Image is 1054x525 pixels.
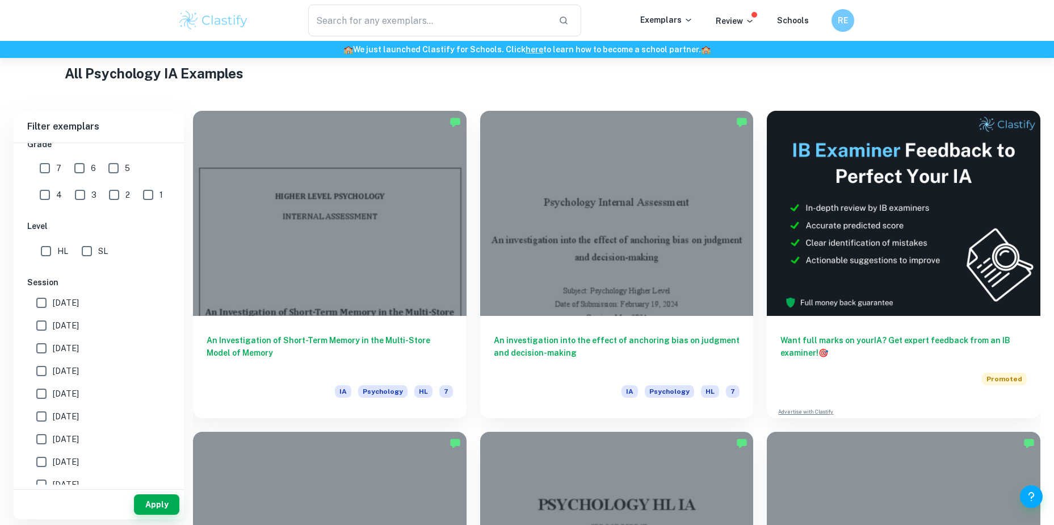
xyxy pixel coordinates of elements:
a: Schools [777,16,809,25]
a: An Investigation of Short-Term Memory in the Multi-Store Model of MemoryIAPsychologyHL7 [193,111,467,418]
img: Thumbnail [767,111,1040,316]
span: [DATE] [53,297,79,309]
span: [DATE] [53,365,79,377]
button: RE [832,9,854,32]
img: Marked [450,116,461,128]
span: HL [701,385,719,398]
span: 🏫 [343,45,353,54]
p: Exemplars [640,14,693,26]
span: [DATE] [53,410,79,423]
span: [DATE] [53,433,79,445]
span: [DATE] [53,342,79,355]
span: IA [622,385,638,398]
span: IA [335,385,351,398]
a: Advertise with Clastify [778,408,833,416]
span: HL [414,385,432,398]
img: Clastify logo [178,9,250,32]
button: Apply [134,494,179,515]
span: Psychology [645,385,694,398]
span: 1 [159,189,163,201]
span: [DATE] [53,388,79,400]
span: HL [57,245,68,257]
img: Marked [1023,438,1035,449]
span: 🎯 [818,348,828,357]
span: 7 [726,385,740,398]
input: Search for any exemplars... [308,5,550,36]
h6: Want full marks on your IA ? Get expert feedback from an IB examiner! [780,334,1027,359]
span: 3 [91,189,96,201]
h6: Session [27,276,170,289]
h6: An investigation into the effect of anchoring bias on judgment and decision-making [494,334,740,372]
span: 🏫 [701,45,711,54]
p: Review [716,15,754,27]
h6: Level [27,220,170,232]
span: Psychology [358,385,408,398]
img: Marked [450,438,461,449]
span: 7 [439,385,453,398]
span: 5 [125,162,130,174]
span: [DATE] [53,456,79,468]
h1: All Psychology IA Examples [65,63,989,84]
h6: Filter exemplars [14,111,184,143]
span: 7 [56,162,61,174]
span: Promoted [982,373,1027,385]
span: 4 [56,189,62,201]
span: [DATE] [53,319,79,332]
a: An investigation into the effect of anchoring bias on judgment and decision-makingIAPsychologyHL7 [480,111,754,418]
h6: RE [836,14,849,27]
a: Want full marks on yourIA? Get expert feedback from an IB examiner!PromotedAdvertise with Clastify [767,111,1040,418]
img: Marked [736,438,748,449]
h6: An Investigation of Short-Term Memory in the Multi-Store Model of Memory [207,334,453,372]
span: SL [98,245,108,257]
img: Marked [736,116,748,128]
span: 2 [125,189,130,201]
h6: We just launched Clastify for Schools. Click to learn how to become a school partner. [2,43,1052,56]
button: Help and Feedback [1020,485,1043,508]
span: 6 [91,162,96,174]
h6: Grade [27,138,170,151]
a: here [526,45,543,54]
span: [DATE] [53,478,79,491]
